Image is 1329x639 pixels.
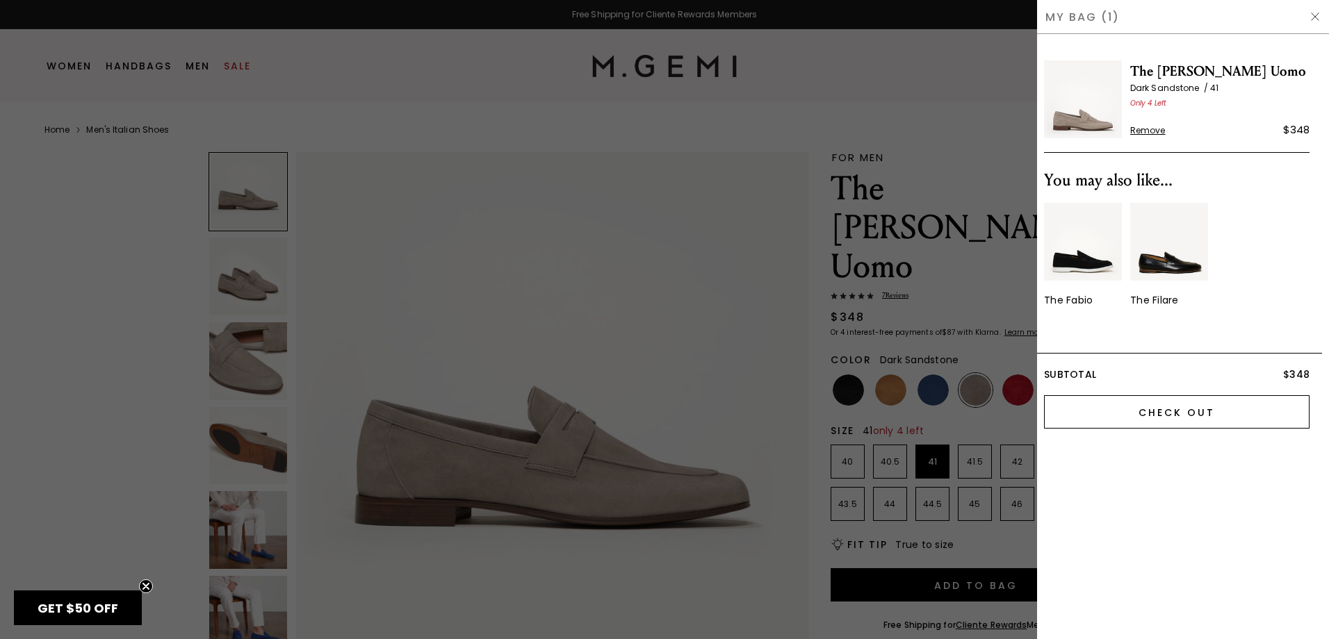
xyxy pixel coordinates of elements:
div: GET $50 OFFClose teaser [14,590,142,625]
span: The [PERSON_NAME] Uomo [1130,60,1310,83]
span: Dark Sandstone [1130,82,1210,94]
div: The Filare [1130,293,1179,307]
a: The Filare [1130,203,1208,307]
span: GET $50 OFF [38,599,118,617]
img: The Sacca Uomo [1044,60,1122,138]
span: Subtotal [1044,367,1096,381]
span: $348 [1283,367,1310,381]
img: v_12554_01_Main_New_TheFabio_colore_materiale_331-1_290x387_crop_center.jpg [1044,203,1122,281]
button: Close teaser [139,579,153,593]
div: $348 [1283,122,1310,138]
span: Remove [1130,125,1166,136]
span: 41 [1210,82,1218,94]
div: You may also like... [1044,169,1310,192]
input: Check Out [1044,395,1310,429]
img: 11271_THEFILARE_BLACK_LEATHER_01_MAIN_290x387_crop_center.jpg [1130,203,1208,281]
div: 1 / 2 [1044,203,1122,307]
div: The Fabio [1044,293,1093,307]
img: Hide Drawer [1310,11,1321,22]
a: The Fabio [1044,203,1122,307]
span: Only 4 Left [1130,98,1166,108]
